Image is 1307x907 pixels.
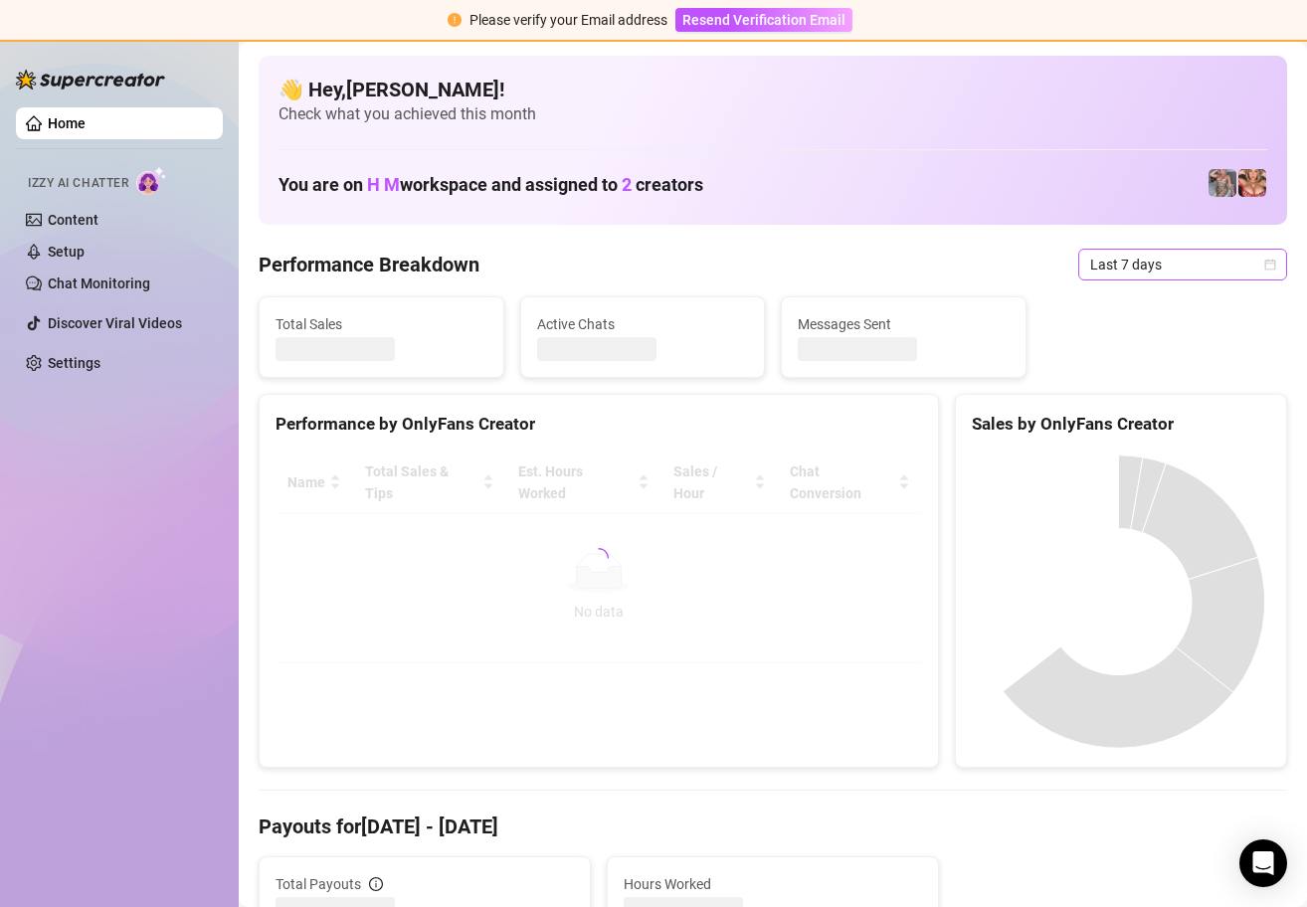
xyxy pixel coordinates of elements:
span: calendar [1264,259,1276,271]
a: Setup [48,244,85,260]
div: Please verify your Email address [469,9,667,31]
span: Izzy AI Chatter [28,174,128,193]
span: info-circle [369,877,383,891]
span: Check what you achieved this month [279,103,1267,125]
span: exclamation-circle [448,13,462,27]
a: Settings [48,355,100,371]
div: Open Intercom Messenger [1239,839,1287,887]
a: Discover Viral Videos [48,315,182,331]
span: Last 7 days [1090,250,1275,279]
h4: Payouts for [DATE] - [DATE] [259,813,1287,840]
span: Resend Verification Email [682,12,845,28]
div: Performance by OnlyFans Creator [276,411,922,438]
a: Chat Monitoring [48,275,150,291]
img: logo-BBDzfeDw.svg [16,70,165,90]
h4: 👋 Hey, [PERSON_NAME] ! [279,76,1267,103]
h1: You are on workspace and assigned to creators [279,174,703,196]
span: Active Chats [537,313,749,335]
div: Sales by OnlyFans Creator [972,411,1270,438]
span: 2 [622,174,632,195]
span: Total Sales [276,313,487,335]
span: Hours Worked [624,873,922,895]
img: pennylondonvip [1209,169,1236,197]
a: Content [48,212,98,228]
img: AI Chatter [136,166,167,195]
span: H M [367,174,400,195]
img: pennylondon [1238,169,1266,197]
button: Resend Verification Email [675,8,852,32]
span: Messages Sent [798,313,1010,335]
a: Home [48,115,86,131]
h4: Performance Breakdown [259,251,479,278]
span: loading [586,544,612,570]
span: Total Payouts [276,873,361,895]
